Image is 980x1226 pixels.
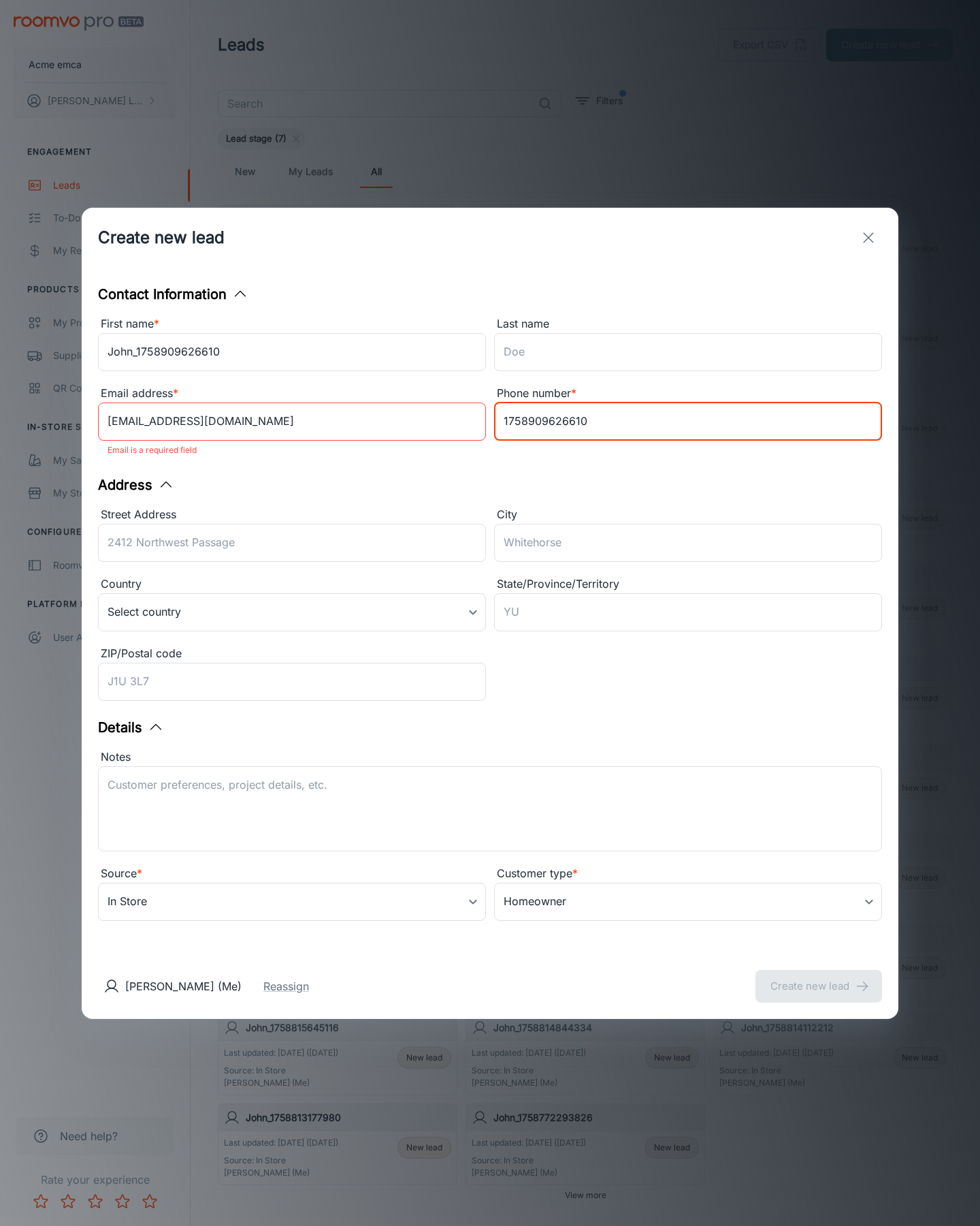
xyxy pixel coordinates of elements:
div: Phone number [494,385,882,403]
input: 2412 Northwest Passage [98,524,486,562]
div: Customer type [494,865,882,883]
input: Whitehorse [494,524,882,562]
div: In Store [98,883,486,921]
input: myname@example.com [98,403,486,441]
h1: Create new lead [98,225,225,250]
div: ZIP/Postal code [98,645,486,663]
button: Reassign [263,978,309,994]
div: City [494,506,882,524]
input: John [98,333,486,371]
p: Email is a required field [108,442,476,458]
div: State/Province/Territory [494,576,882,593]
input: +1 439-123-4567 [494,403,882,441]
div: Select country [98,593,486,631]
div: Source [98,865,486,883]
p: [PERSON_NAME] (Me) [125,978,242,994]
button: Address [98,475,174,495]
input: YU [494,593,882,631]
input: J1U 3L7 [98,663,486,701]
input: Doe [494,333,882,371]
div: Street Address [98,506,486,524]
div: Email address [98,385,486,403]
button: exit [855,224,882,251]
button: Contact Information [98,284,248,304]
div: Country [98,576,486,593]
div: Homeowner [494,883,882,921]
div: Notes [98,749,882,766]
div: First name [98,315,486,333]
button: Details [98,717,164,738]
div: Last name [494,315,882,333]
